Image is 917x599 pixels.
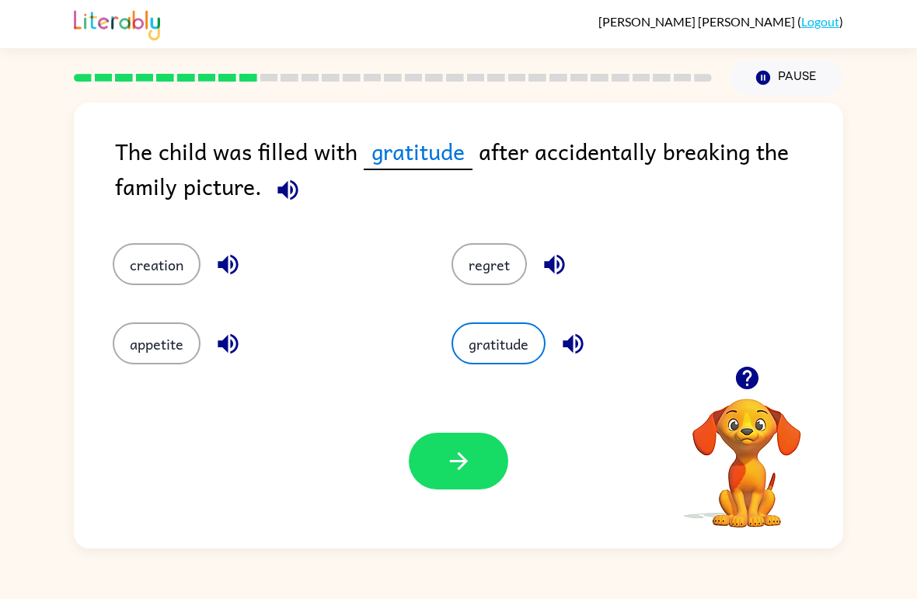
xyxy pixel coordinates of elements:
[452,322,546,364] button: gratitude
[669,374,825,530] video: Your browser must support playing .mp4 files to use Literably. Please try using another browser.
[598,14,797,29] span: [PERSON_NAME] [PERSON_NAME]
[113,243,200,285] button: creation
[74,6,160,40] img: Literably
[452,243,527,285] button: regret
[115,134,843,212] div: The child was filled with after accidentally breaking the family picture.
[364,134,472,170] span: gratitude
[113,322,200,364] button: appetite
[598,14,843,29] div: ( )
[801,14,839,29] a: Logout
[730,60,843,96] button: Pause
